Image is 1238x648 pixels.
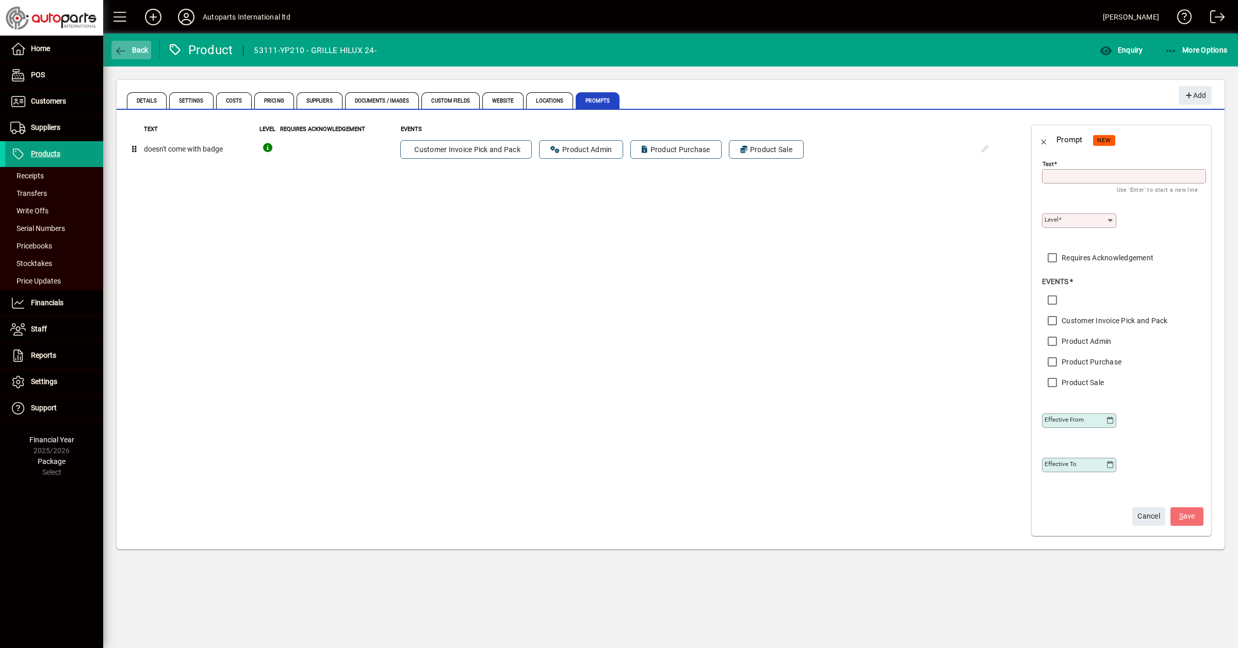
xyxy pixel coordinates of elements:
[550,144,612,155] span: Product Admin
[1060,336,1111,346] label: Product Admin
[1060,253,1153,263] label: Requires Acknowledgement
[1179,512,1183,520] span: S
[1060,377,1104,388] label: Product Sale
[280,125,400,135] th: Requires Acknowledgement
[1137,508,1160,525] span: Cancel
[1056,131,1083,148] div: Prompt
[1162,41,1230,59] button: More Options
[5,167,103,185] a: Receipts
[5,220,103,237] a: Serial Numbers
[1179,86,1212,105] button: Add
[1097,137,1111,144] span: NEW
[137,8,170,26] button: Add
[10,172,44,180] span: Receipts
[10,189,47,197] span: Transfers
[1117,184,1198,195] mat-hint: Use 'Enter' to start a new line
[576,92,620,109] span: Prompts
[1060,315,1168,326] label: Customer Invoice Pick and Pack
[168,42,233,58] div: Product
[31,351,56,359] span: Reports
[5,395,103,421] a: Support
[254,42,377,59] div: 53111-YP210 - GRILLE HILUX 24-
[5,343,103,369] a: Reports
[254,92,294,109] span: Pricing
[10,242,52,250] span: Pricebooks
[5,255,103,272] a: Stocktakes
[400,125,972,135] th: Events
[31,44,50,53] span: Home
[10,207,48,215] span: Write Offs
[31,377,57,386] span: Settings
[31,97,66,105] span: Customers
[5,202,103,220] a: Write Offs
[5,317,103,342] a: Staff
[5,185,103,202] a: Transfers
[421,92,479,109] span: Custom Fields
[5,272,103,290] a: Price Updates
[1184,87,1206,104] span: Add
[5,62,103,88] a: POS
[203,9,290,25] div: Autoparts International ltd
[10,224,65,232] span: Serial Numbers
[143,135,255,164] td: doesn't come with badge
[1103,9,1159,25] div: [PERSON_NAME]
[482,92,524,109] span: Website
[526,92,573,109] span: Locations
[1042,277,1073,286] span: Events *
[345,92,419,109] span: Documents / Images
[1100,46,1143,54] span: Enquiry
[740,144,792,155] span: Product Sale
[1042,160,1054,168] mat-label: Text
[1045,216,1058,223] mat-label: Level
[29,436,74,444] span: Financial Year
[1032,127,1056,152] button: Back
[31,404,57,412] span: Support
[5,237,103,255] a: Pricebooks
[31,325,47,333] span: Staff
[1179,508,1195,525] span: ave
[114,46,149,54] span: Back
[127,92,167,109] span: Details
[5,36,103,62] a: Home
[169,92,214,109] span: Settings
[1132,507,1165,526] button: Cancel
[31,149,60,158] span: Products
[1045,416,1084,423] mat-label: Effective From
[10,259,52,268] span: Stocktakes
[31,123,60,131] span: Suppliers
[1097,41,1145,59] button: Enquiry
[111,41,151,59] button: Back
[10,277,61,285] span: Price Updates
[31,71,45,79] span: POS
[170,8,203,26] button: Profile
[1060,357,1121,367] label: Product Purchase
[1170,507,1203,526] button: Save
[1045,460,1077,468] mat-label: Effective To
[1169,2,1192,36] a: Knowledge Base
[31,298,63,307] span: Financials
[1165,46,1228,54] span: More Options
[412,144,520,155] span: Customer Invoice Pick and Pack
[216,92,252,109] span: Costs
[5,89,103,114] a: Customers
[143,125,255,135] th: Text
[642,144,710,155] span: Product Purchase
[5,115,103,141] a: Suppliers
[38,457,66,466] span: Package
[1202,2,1225,36] a: Logout
[5,369,103,395] a: Settings
[256,125,280,135] th: Level
[103,41,160,59] app-page-header-button: Back
[297,92,343,109] span: Suppliers
[5,290,103,316] a: Financials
